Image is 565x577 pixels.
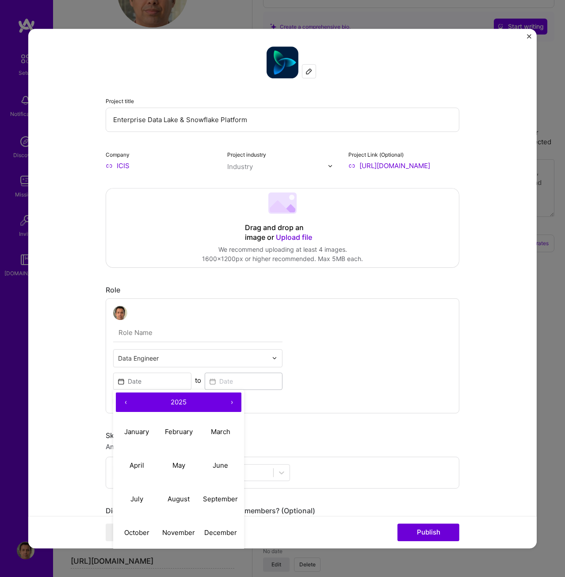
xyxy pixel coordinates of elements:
input: Enter the name of the project [106,108,459,132]
div: We recommend uploading at least 4 images. [202,245,363,254]
abbr: April 2025 [130,462,144,470]
button: September 2025 [199,483,241,516]
button: May 2025 [158,449,200,483]
button: › [222,392,241,412]
button: June 2025 [199,449,241,483]
button: February 2025 [158,415,200,449]
img: drop icon [328,163,333,169]
div: 1600x1200px or higher recommended. Max 5MB each. [202,254,363,263]
abbr: June 2025 [213,462,228,470]
button: December 2025 [199,516,241,550]
button: August 2025 [158,483,200,516]
button: March 2025 [199,415,241,449]
button: Cancel [106,523,168,541]
button: 2025 [135,392,222,412]
div: Drag and drop an image or [245,223,320,242]
abbr: March 2025 [211,428,230,436]
button: November 2025 [158,516,200,550]
abbr: September 2025 [203,495,238,504]
input: Role Name [113,323,282,342]
div: Edit [302,65,316,78]
img: drop icon [272,356,277,361]
img: Edit [305,68,313,75]
abbr: February 2025 [164,428,192,436]
label: Company [106,151,130,158]
button: October 2025 [116,516,158,550]
input: Date [205,373,283,390]
abbr: August 2025 [168,495,190,504]
abbr: January 2025 [124,428,149,436]
abbr: October 2025 [124,529,149,537]
div: Drag and drop an image or Upload fileWe recommend uploading at least 4 images.1600x1200px or high... [106,188,459,268]
div: Skills used — Add up to 12 skills [106,431,459,440]
button: ‹ [116,392,135,412]
input: Enter name or website [106,161,217,170]
abbr: November 2025 [162,529,195,537]
div: to [195,376,201,385]
div: Industry [227,162,253,171]
button: Publish [397,523,459,541]
button: July 2025 [116,483,158,516]
div: Did this role require you to manage team members? (Optional) [106,506,459,515]
abbr: May 2025 [172,462,185,470]
label: Project Link (Optional) [348,151,404,158]
span: Upload file [276,233,312,242]
div: Any new skills will be added to your profile. [106,442,459,451]
img: Company logo [267,46,298,78]
div: Role [106,285,459,295]
abbr: July 2025 [130,495,143,504]
abbr: December 2025 [204,529,237,537]
input: Enter link [348,161,459,170]
input: Date [113,373,191,390]
button: Close [527,34,531,43]
label: Project title [106,98,134,104]
button: April 2025 [116,449,158,483]
span: 2025 [171,398,187,406]
label: Project industry [227,151,266,158]
button: January 2025 [116,415,158,449]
